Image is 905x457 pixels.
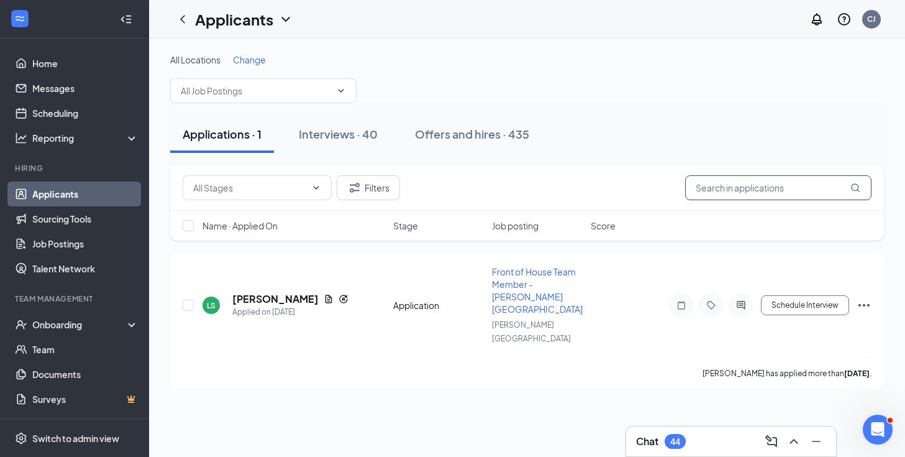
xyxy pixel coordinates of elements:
[415,126,529,142] div: Offers and hires · 435
[786,434,801,449] svg: ChevronUp
[32,101,139,126] a: Scheduling
[844,369,870,378] b: [DATE]
[761,295,849,315] button: Schedule Interview
[32,76,139,101] a: Messages
[15,132,27,144] svg: Analysis
[170,54,221,65] span: All Locations
[32,318,128,331] div: Onboarding
[207,300,216,311] div: LS
[867,14,876,24] div: CJ
[15,432,27,445] svg: Settings
[784,432,804,451] button: ChevronUp
[32,182,139,206] a: Applicants
[347,180,362,195] svg: Filter
[311,183,321,193] svg: ChevronDown
[15,163,136,173] div: Hiring
[806,432,826,451] button: Minimize
[809,12,824,27] svg: Notifications
[393,219,418,232] span: Stage
[14,12,26,25] svg: WorkstreamLogo
[32,206,139,231] a: Sourcing Tools
[704,300,719,310] svg: Tag
[195,9,273,30] h1: Applicants
[764,434,779,449] svg: ComposeMessage
[337,175,400,200] button: Filter Filters
[339,294,348,304] svg: Reapply
[278,12,293,27] svg: ChevronDown
[32,231,139,256] a: Job Postings
[32,337,139,362] a: Team
[863,415,893,445] iframe: Intercom live chat
[762,432,781,451] button: ComposeMessage
[181,84,331,98] input: All Job Postings
[685,175,871,200] input: Search in applications
[32,256,139,281] a: Talent Network
[809,434,824,449] svg: Minimize
[674,300,689,310] svg: Note
[120,13,132,25] svg: Collapse
[636,435,658,448] h3: Chat
[492,320,571,343] span: [PERSON_NAME][GEOGRAPHIC_DATA]
[492,266,583,315] span: Front of House Team Member - [PERSON_NAME][GEOGRAPHIC_DATA]
[32,51,139,76] a: Home
[32,387,139,412] a: SurveysCrown
[857,298,871,313] svg: Ellipses
[850,183,860,193] svg: MagnifyingGlass
[232,306,348,318] div: Applied on [DATE]
[15,318,27,331] svg: UserCheck
[233,54,266,65] span: Change
[32,362,139,387] a: Documents
[32,432,119,445] div: Switch to admin view
[734,300,748,310] svg: ActiveChat
[183,126,261,142] div: Applications · 1
[703,368,871,379] p: [PERSON_NAME] has applied more than .
[837,12,852,27] svg: QuestionInfo
[202,219,278,232] span: Name · Applied On
[393,299,484,312] div: Application
[492,219,539,232] span: Job posting
[175,12,190,27] svg: ChevronLeft
[232,292,319,306] h5: [PERSON_NAME]
[32,132,139,144] div: Reporting
[591,219,616,232] span: Score
[299,126,378,142] div: Interviews · 40
[15,293,136,304] div: Team Management
[324,294,334,304] svg: Document
[193,181,306,195] input: All Stages
[670,436,680,447] div: 44
[336,86,346,96] svg: ChevronDown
